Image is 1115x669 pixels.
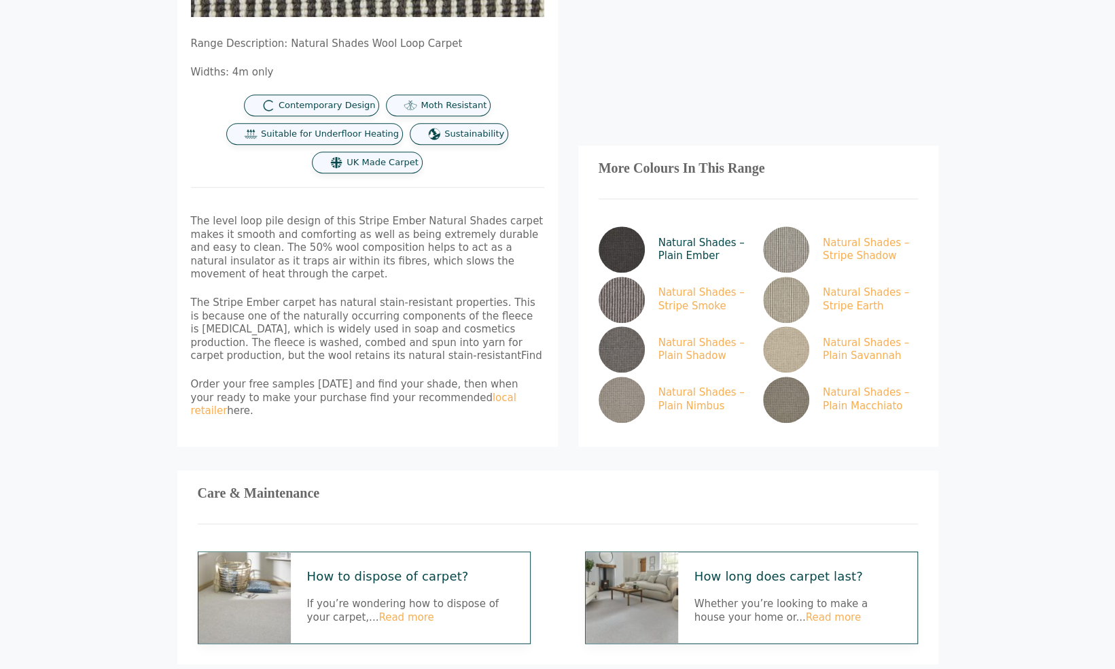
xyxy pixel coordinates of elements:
a: Read more [378,611,433,623]
a: local retailer [191,392,516,417]
span: Find [521,349,542,362]
p: Widths: 4m only [191,66,544,80]
a: How long does carpet last? [694,568,901,584]
span: Contemporary Design [279,100,376,112]
img: dark and light grey stripe [599,277,645,323]
img: Plain Nimbus Mid Grey [599,377,645,423]
img: mid grey & cream stripe [763,226,809,273]
a: Natural Shades – Plain Shadow [599,326,748,373]
span: Suitable for Underfloor Heating [261,128,399,140]
a: Read more [806,611,861,623]
span: UK Made Carpet [347,157,418,169]
a: How to dispose of carpet? [307,568,514,584]
p: Range Description: Natural Shades Wool Loop Carpet [191,37,544,51]
img: smokey grey tone [599,226,645,273]
a: Natural Shades – Stripe Earth [763,277,913,323]
span: Sustainability [444,128,504,140]
img: Plain Macchiato [763,377,809,423]
img: Soft beige & cream stripe [763,277,809,323]
a: Natural Shades – Stripe Smoke [599,277,748,323]
a: Natural Shades – Stripe Shadow [763,226,913,273]
a: Natural Shades – Plain Nimbus [599,377,748,423]
h3: More Colours In This Range [599,166,918,171]
img: Plain sandy tone [763,326,809,373]
span: The level loop pile design of this Stripe Ember Natural Shades carpet makes it smooth and comfort... [191,215,544,280]
a: Natural Shades – Plain Ember [599,226,748,273]
div: If you’re wondering how to dispose of your carpet,... [307,568,514,624]
span: Order your free samples [DATE] and find your shade, then when your ready to make your purchase fi... [191,378,518,417]
div: Whether you’re looking to make a house your home or... [694,568,901,624]
span: Moth Resistant [421,100,486,112]
span: The Stripe Ember carpet has natural stain-resistant properties. This is because one of the natura... [191,296,535,362]
a: Natural Shades – Plain Savannah [763,326,913,373]
a: Natural Shades – Plain Macchiato [763,377,913,423]
img: Plain Shadow Dark Grey [599,326,645,373]
h3: Care & Maintenance [198,491,918,496]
